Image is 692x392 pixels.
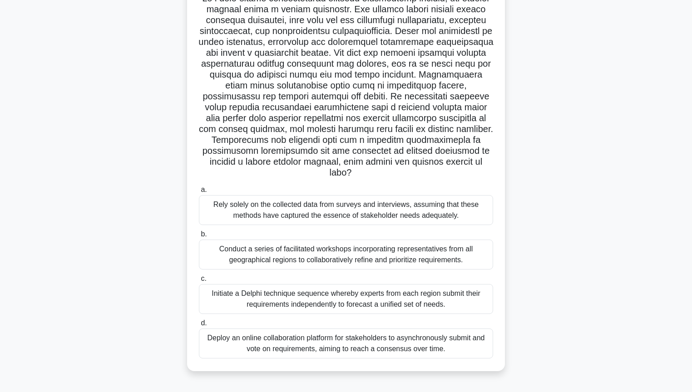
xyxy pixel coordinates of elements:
[201,230,207,238] span: b.
[199,195,493,225] div: Rely solely on the collected data from surveys and interviews, assuming that these methods have c...
[199,284,493,314] div: Initiate a Delphi technique sequence whereby experts from each region submit their requirements i...
[199,328,493,358] div: Deploy an online collaboration platform for stakeholders to asynchronously submit and vote on req...
[201,186,207,193] span: a.
[201,319,207,327] span: d.
[201,274,206,282] span: c.
[199,240,493,269] div: Conduct a series of facilitated workshops incorporating representatives from all geographical reg...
